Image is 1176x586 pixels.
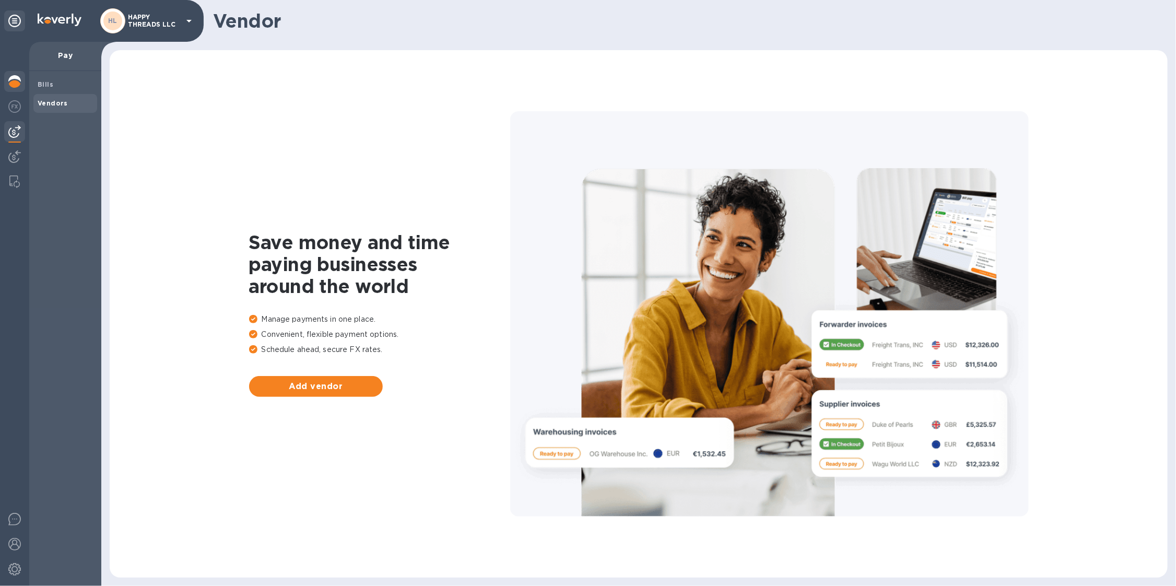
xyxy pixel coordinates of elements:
img: Logo [38,14,81,26]
div: Unpin categories [4,10,25,31]
h1: Vendor [213,10,1159,32]
b: Vendors [38,99,68,107]
p: Convenient, flexible payment options. [249,329,510,340]
button: Add vendor [249,376,383,397]
b: HL [108,17,117,25]
span: Add vendor [257,380,374,393]
p: HAPPY THREADS LLC [128,14,180,28]
p: Manage payments in one place. [249,314,510,325]
p: Pay [38,50,93,61]
p: Schedule ahead, secure FX rates. [249,344,510,355]
b: Bills [38,80,53,88]
img: Foreign exchange [8,100,21,113]
h1: Save money and time paying businesses around the world [249,231,510,297]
